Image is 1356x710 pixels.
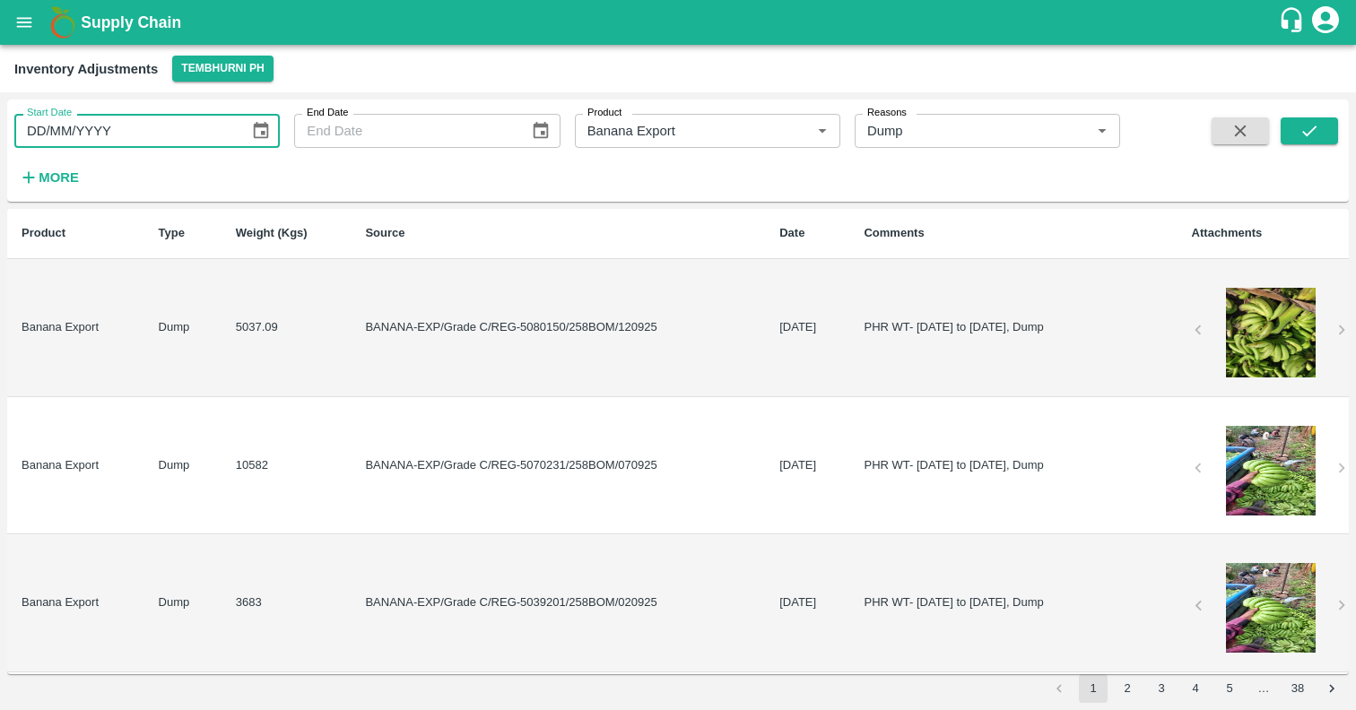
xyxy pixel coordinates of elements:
button: Go to page 38 [1283,674,1312,703]
strong: More [39,170,79,185]
td: Banana Export [7,397,144,535]
label: End Date [307,106,348,120]
img: logo [45,4,81,40]
label: Reasons [867,106,907,120]
button: Go to page 3 [1147,674,1176,703]
button: Select DC [172,56,273,82]
b: Product [22,226,65,239]
button: Choose date [524,114,558,148]
button: Choose date [244,114,278,148]
td: BANANA-EXP/Grade C/REG-5070231/258BOM/070925 [351,397,765,535]
a: Supply Chain [81,10,1278,35]
td: 3683 [222,534,352,672]
td: Dump [144,534,222,672]
td: BANANA-EXP/Grade C/REG-5080150/258BOM/120925 [351,259,765,397]
button: Go to next page [1317,674,1346,703]
td: [DATE] [765,534,849,672]
td: Dump [144,259,222,397]
input: End Date [294,114,517,148]
td: PHR WT- [DATE] to [DATE], Dump [849,397,1177,535]
nav: pagination navigation [1042,674,1349,703]
button: Open [1091,119,1114,143]
b: Type [159,226,185,239]
td: Dump [144,397,222,535]
b: Supply Chain [81,13,181,31]
td: 10582 [222,397,352,535]
td: Banana Export [7,259,144,397]
div: Inventory Adjustments [14,57,158,81]
button: Go to page 2 [1113,674,1142,703]
button: Go to page 4 [1181,674,1210,703]
td: [DATE] [765,397,849,535]
button: page 1 [1079,674,1108,703]
button: Go to page 5 [1215,674,1244,703]
input: Product [580,119,782,143]
td: [DATE] [765,259,849,397]
div: account of current user [1309,4,1342,41]
label: Product [587,106,621,120]
td: PHR WT- [DATE] to [DATE], Dump [849,534,1177,672]
b: Weight (Kgs) [236,226,308,239]
td: 5037.09 [222,259,352,397]
b: Comments [864,226,924,239]
input: Reasons [860,119,1062,143]
div: customer-support [1278,6,1309,39]
td: Banana Export [7,534,144,672]
td: BANANA-EXP/Grade C/REG-5039201/258BOM/020925 [351,534,765,672]
input: Start Date [14,114,237,148]
button: Open [811,119,834,143]
b: Date [779,226,804,239]
button: open drawer [4,2,45,43]
b: Source [365,226,404,239]
label: Start Date [27,106,72,120]
button: More [14,162,83,193]
b: Attachments [1192,226,1263,239]
div: … [1249,680,1278,697]
td: PHR WT- [DATE] to [DATE], Dump [849,259,1177,397]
